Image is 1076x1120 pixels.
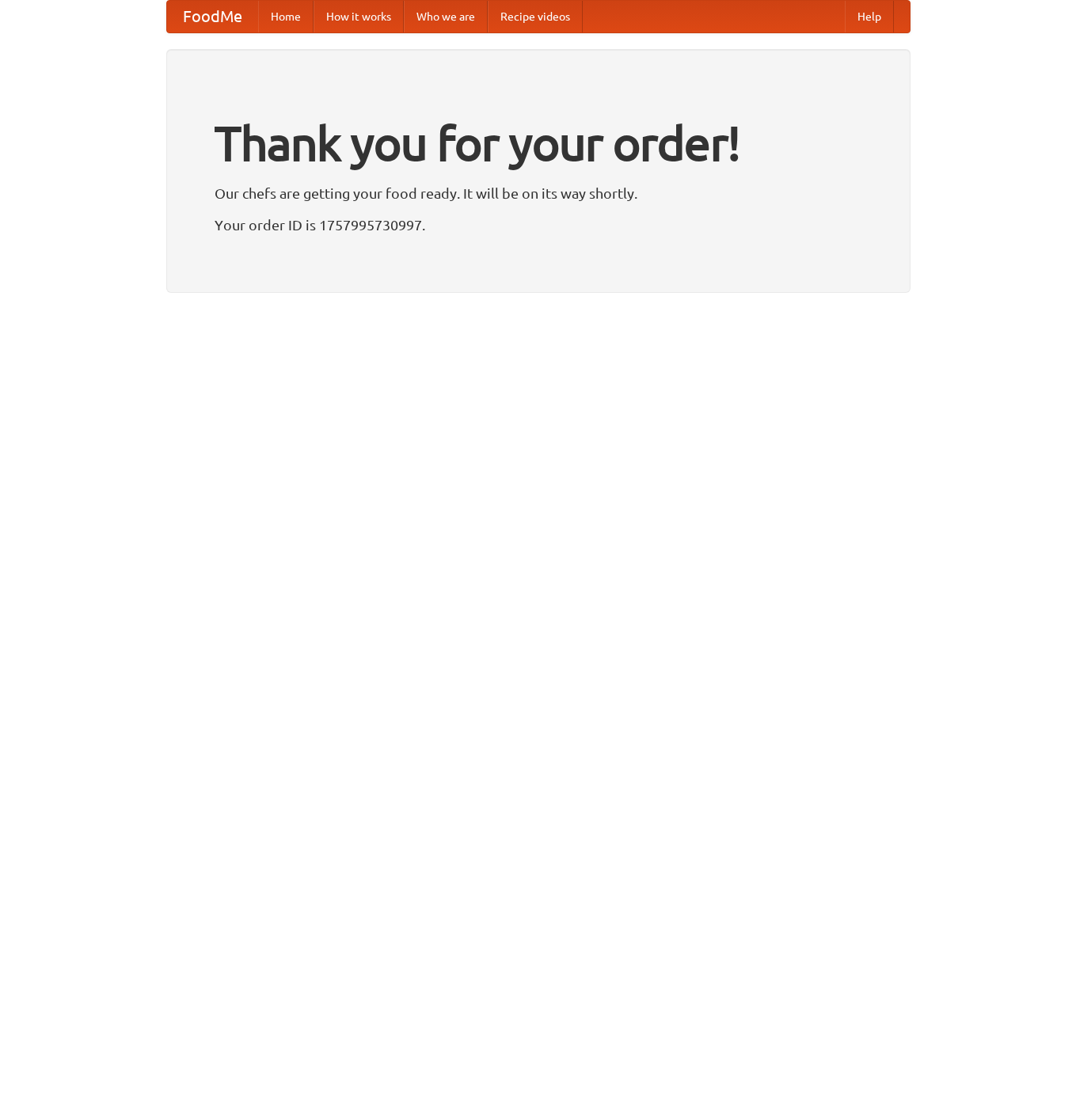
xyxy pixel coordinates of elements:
p: Your order ID is 1757995730997. [215,213,862,237]
a: Help [845,1,894,32]
a: Home [258,1,314,32]
h1: Thank you for your order! [215,105,862,181]
p: Our chefs are getting your food ready. It will be on its way shortly. [215,181,862,205]
a: Who we are [404,1,488,32]
a: FoodMe [167,1,258,32]
a: How it works [314,1,404,32]
a: Recipe videos [488,1,583,32]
